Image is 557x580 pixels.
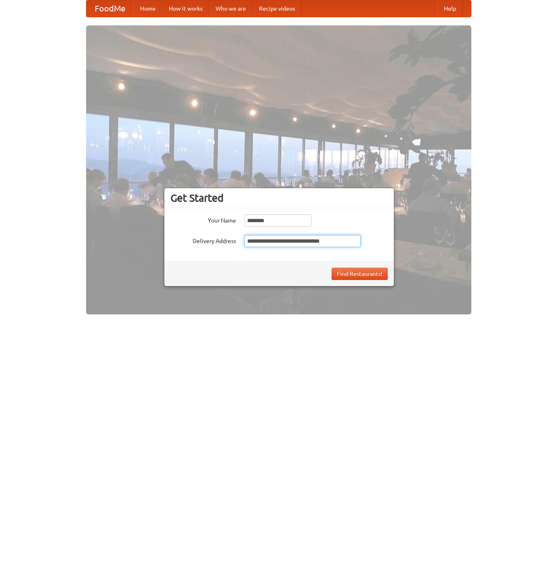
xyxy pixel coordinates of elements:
a: Recipe videos [252,0,302,17]
label: Your Name [171,214,236,225]
button: Find Restaurants! [332,268,388,280]
a: FoodMe [86,0,134,17]
a: Who we are [209,0,252,17]
a: Help [437,0,463,17]
a: Home [134,0,162,17]
a: How it works [162,0,209,17]
label: Delivery Address [171,235,236,245]
h3: Get Started [171,192,388,204]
